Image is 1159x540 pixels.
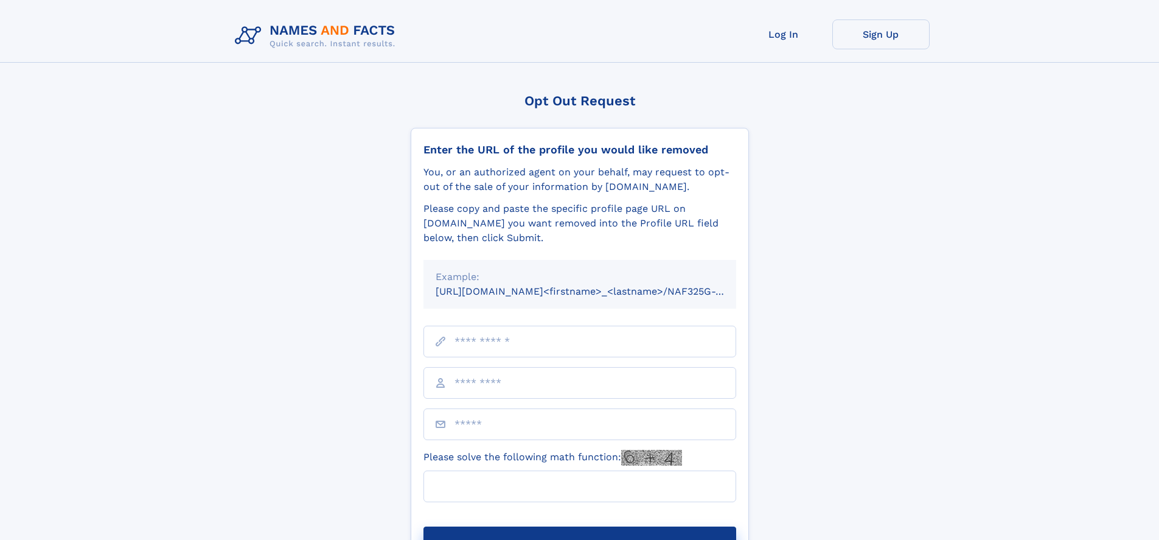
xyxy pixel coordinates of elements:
[411,93,749,108] div: Opt Out Request
[436,286,759,297] small: [URL][DOMAIN_NAME]<firstname>_<lastname>/NAF325G-xxxxxxxx
[423,143,736,156] div: Enter the URL of the profile you would like removed
[832,19,930,49] a: Sign Up
[230,19,405,52] img: Logo Names and Facts
[423,202,736,245] div: Please copy and paste the specific profile page URL on [DOMAIN_NAME] you want removed into the Pr...
[436,270,724,284] div: Example:
[423,165,736,194] div: You, or an authorized agent on your behalf, may request to opt-out of the sale of your informatio...
[423,450,682,466] label: Please solve the following math function:
[735,19,832,49] a: Log In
